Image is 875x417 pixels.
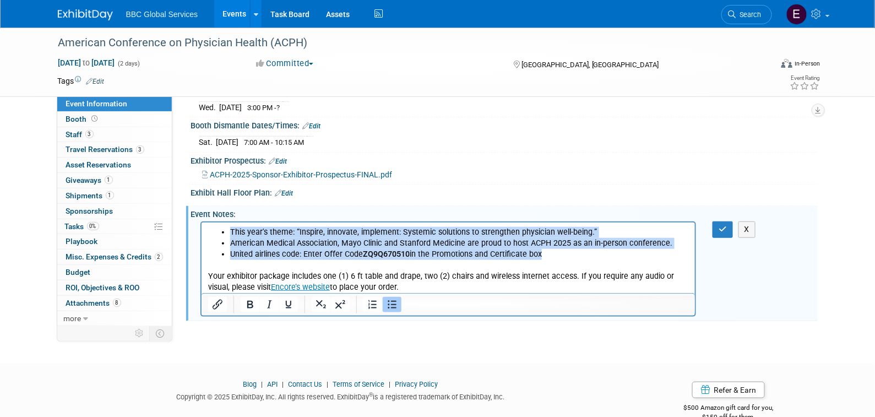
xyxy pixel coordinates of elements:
div: American Conference on Physician Health (ACPH) [55,33,756,53]
span: 3:00 PM - [248,104,280,112]
a: Attachments8 [57,296,172,311]
span: ROI, Objectives & ROO [66,283,140,292]
button: Bullet list [383,297,401,312]
span: 1 [106,191,114,199]
span: Giveaways [66,176,113,185]
a: Budget [57,265,172,280]
button: Italic [260,297,279,312]
span: ACPH-2025-Sponsor-Exhibitor-Prospectus-FINAL.pdf [210,170,393,179]
a: Playbook [57,234,172,249]
span: 3 [85,130,94,138]
a: more [57,311,172,326]
td: Personalize Event Tab Strip [131,326,150,340]
a: Giveaways1 [57,173,172,188]
td: Wed. [199,101,220,113]
a: Misc. Expenses & Credits2 [57,250,172,264]
span: more [64,314,81,323]
div: Event Format [707,57,820,74]
a: Edit [303,122,321,130]
span: | [279,380,286,388]
a: Search [721,5,772,24]
button: X [738,221,756,237]
div: Copyright © 2025 ExhibitDay, Inc. All rights reserved. ExhibitDay is a registered trademark of Ex... [58,389,624,402]
a: ROI, Objectives & ROO [57,280,172,295]
span: | [386,380,393,388]
a: Terms of Service [333,380,384,388]
span: [GEOGRAPHIC_DATA], [GEOGRAPHIC_DATA] [521,61,659,69]
span: Event Information [66,99,128,108]
div: Event Rating [790,75,819,81]
div: Exhibitor Prospectus: [191,153,818,167]
a: Contact Us [288,380,322,388]
span: Staff [66,130,94,139]
a: Asset Reservations [57,158,172,172]
span: to [81,58,92,67]
span: 7:00 AM - 10:15 AM [244,138,305,147]
span: ? [277,104,280,112]
span: (2 days) [117,60,140,67]
span: 2 [155,253,163,261]
span: [DATE] [DATE] [58,58,116,68]
span: Playbook [66,237,98,246]
a: ACPH-2025-Sponsor-Exhibitor-Prospectus-FINAL.pdf [203,170,393,179]
td: [DATE] [220,101,242,113]
button: Bold [241,297,259,312]
button: Underline [279,297,298,312]
a: Edit [269,158,287,165]
button: Numbered list [363,297,382,312]
sup: ® [369,392,373,398]
span: | [258,380,265,388]
span: Tasks [65,222,99,231]
a: Privacy Policy [395,380,438,388]
a: Edit [86,78,105,85]
span: Shipments [66,191,114,200]
a: Booth [57,112,172,127]
span: Search [736,10,762,19]
a: Tasks0% [57,219,172,234]
span: 3 [136,145,144,154]
button: Subscript [312,297,330,312]
span: 8 [113,299,121,307]
td: Toggle Event Tabs [149,326,172,340]
button: Insert/edit link [208,297,227,312]
span: Travel Reservations [66,145,144,154]
div: Booth Dismantle Dates/Times: [191,117,818,132]
td: Tags [58,75,105,86]
span: Budget [66,268,91,277]
a: Shipments1 [57,188,172,203]
iframe: Rich Text Area [202,223,695,293]
img: Ethan Denkensohn [786,4,807,25]
span: 0% [87,222,99,230]
span: Booth not reserved yet [90,115,100,123]
span: Booth [66,115,100,123]
span: 1 [105,176,113,184]
td: [DATE] [216,137,239,148]
a: Staff3 [57,127,172,142]
span: Attachments [66,299,121,307]
span: Sponsorships [66,207,113,215]
div: In-Person [794,59,820,68]
a: Refer & Earn [692,382,765,398]
img: Format-Inperson.png [781,59,792,68]
img: ExhibitDay [58,9,113,20]
span: Misc. Expenses & Credits [66,252,163,261]
button: Committed [252,58,318,69]
a: Edit [275,189,294,197]
a: Travel Reservations3 [57,142,172,157]
td: Sat. [199,137,216,148]
a: API [267,380,278,388]
span: BBC Global Services [126,10,198,19]
span: | [324,380,331,388]
a: Sponsorships [57,204,172,219]
button: Superscript [331,297,350,312]
div: Exhibit Hall Floor Plan: [191,185,818,199]
div: Event Notes: [191,206,818,220]
a: Blog [243,380,257,388]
